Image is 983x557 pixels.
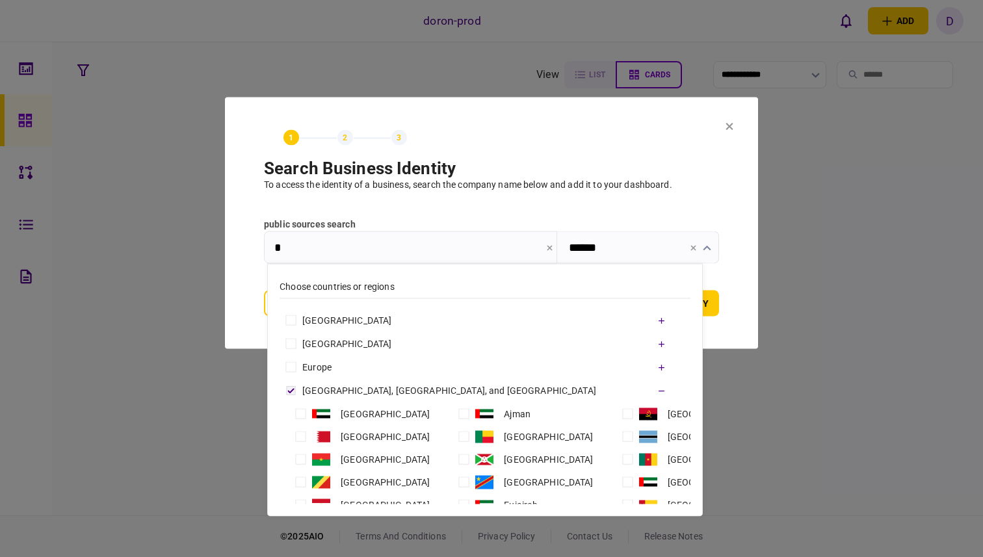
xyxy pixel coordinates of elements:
[651,332,671,356] button: open region options
[651,379,671,402] button: close region options
[639,498,757,512] div: [GEOGRAPHIC_DATA]
[312,498,430,512] div: [GEOGRAPHIC_DATA]
[302,337,391,351] div: [GEOGRAPHIC_DATA]
[312,430,430,443] div: [GEOGRAPHIC_DATA]
[264,177,719,191] div: To access the identity of a business, search the company name below and add it to your dashboard .
[475,409,493,419] img: ae
[639,431,657,443] img: bw
[289,133,293,142] text: 1
[651,356,671,379] button: open region options
[312,409,330,419] img: ae
[397,133,402,142] text: 3
[475,407,531,421] div: Ajman
[475,452,593,466] div: [GEOGRAPHIC_DATA]
[475,430,593,443] div: [GEOGRAPHIC_DATA]
[475,500,493,510] img: ae
[312,475,430,489] div: [GEOGRAPHIC_DATA]
[639,452,757,466] div: [GEOGRAPHIC_DATA]
[312,431,330,442] img: bh
[312,452,430,466] div: [GEOGRAPHIC_DATA]
[280,276,690,298] div: Choose countries or regions
[475,498,538,512] div: Fujairah
[639,475,757,489] div: [GEOGRAPHIC_DATA]
[639,478,657,487] img: ae
[475,431,493,443] img: bj
[264,158,719,177] h1: search business identity
[475,475,493,489] img: cd
[312,407,430,421] div: [GEOGRAPHIC_DATA]
[475,475,593,489] div: [GEOGRAPHIC_DATA]
[312,499,330,512] img: eg
[312,476,330,489] img: cg
[639,407,757,421] div: [GEOGRAPHIC_DATA]
[264,217,719,231] label: public sources search
[343,133,347,142] text: 2
[302,384,596,398] div: [GEOGRAPHIC_DATA], [GEOGRAPHIC_DATA], and [GEOGRAPHIC_DATA]
[475,454,493,465] img: bi
[302,314,391,328] div: [GEOGRAPHIC_DATA]
[651,309,671,332] button: open region options
[639,408,657,421] img: ao
[312,454,330,466] img: bf
[639,430,757,443] div: [GEOGRAPHIC_DATA]
[639,500,657,510] img: gw
[302,361,332,374] div: Europe
[639,454,657,466] img: cm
